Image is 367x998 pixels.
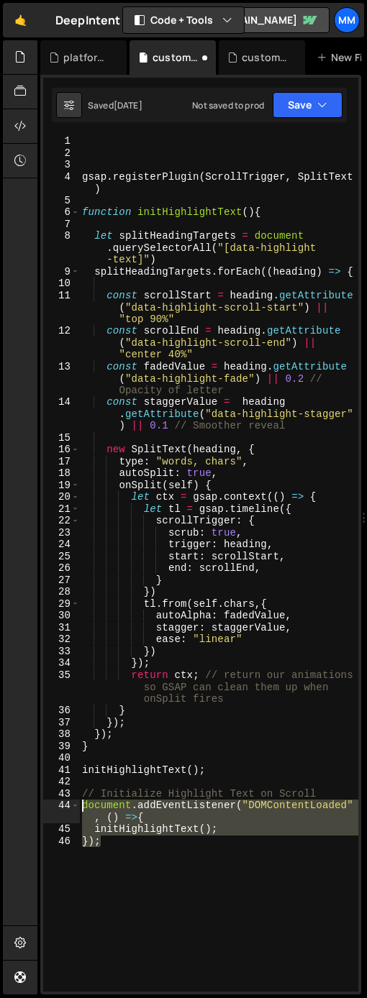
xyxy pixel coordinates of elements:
[43,657,80,669] div: 34
[3,3,38,37] a: 🤙
[43,752,80,764] div: 40
[43,598,80,610] div: 29
[43,266,80,278] div: 9
[43,800,80,823] div: 44
[55,12,121,29] div: DeepIntent
[43,480,80,492] div: 19
[43,467,80,480] div: 18
[43,717,80,729] div: 37
[43,230,80,266] div: 8
[43,135,80,147] div: 1
[153,50,199,65] div: custom.js
[43,646,80,658] div: 33
[43,432,80,444] div: 15
[43,290,80,326] div: 11
[123,7,244,33] button: Code + Tools
[43,195,80,207] div: 5
[43,788,80,800] div: 43
[43,456,80,468] div: 17
[43,741,80,753] div: 39
[43,503,80,516] div: 21
[43,527,80,539] div: 23
[43,219,80,231] div: 7
[273,92,343,118] button: Save
[43,823,80,836] div: 45
[43,147,80,160] div: 2
[43,325,80,361] div: 12
[43,159,80,171] div: 3
[43,764,80,777] div: 41
[43,622,80,634] div: 31
[334,7,360,33] a: mm
[43,278,80,290] div: 10
[200,7,330,33] a: [DOMAIN_NAME]
[43,361,80,397] div: 13
[43,776,80,788] div: 42
[43,562,80,574] div: 26
[192,99,264,111] div: Not saved to prod
[43,171,80,195] div: 4
[43,728,80,741] div: 38
[43,444,80,456] div: 16
[43,551,80,563] div: 25
[43,515,80,527] div: 22
[43,610,80,622] div: 30
[43,396,80,432] div: 14
[114,99,142,111] div: [DATE]
[242,50,288,65] div: custom.css
[43,206,80,219] div: 6
[88,99,142,111] div: Saved
[43,705,80,717] div: 36
[43,491,80,503] div: 20
[43,836,80,848] div: 46
[43,586,80,598] div: 28
[43,633,80,646] div: 32
[43,669,80,705] div: 35
[43,574,80,587] div: 27
[63,50,109,65] div: platform.js
[43,539,80,551] div: 24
